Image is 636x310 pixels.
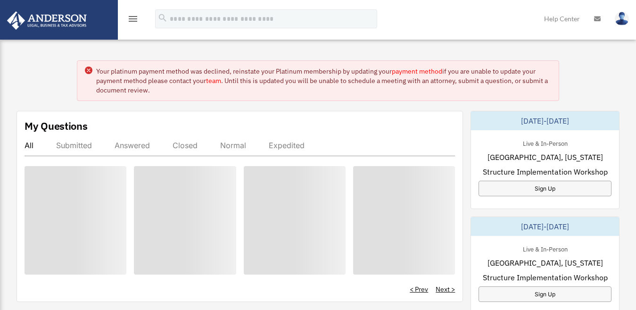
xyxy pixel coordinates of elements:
[127,13,139,25] i: menu
[157,13,168,23] i: search
[220,141,246,150] div: Normal
[479,286,611,302] a: Sign Up
[515,243,575,253] div: Live & In-Person
[206,76,221,85] a: team
[25,119,88,133] div: My Questions
[96,67,551,95] div: Your platinum payment method was declined, reinstate your Platinum membership by updating your if...
[115,141,150,150] div: Answered
[269,141,305,150] div: Expedited
[483,166,608,177] span: Structure Implementation Workshop
[471,217,619,236] div: [DATE]-[DATE]
[487,257,603,268] span: [GEOGRAPHIC_DATA], [US_STATE]
[479,181,611,196] a: Sign Up
[25,141,33,150] div: All
[127,17,139,25] a: menu
[173,141,198,150] div: Closed
[410,285,428,294] a: < Prev
[471,111,619,130] div: [DATE]-[DATE]
[487,151,603,163] span: [GEOGRAPHIC_DATA], [US_STATE]
[4,11,90,30] img: Anderson Advisors Platinum Portal
[615,12,629,25] img: User Pic
[483,272,608,283] span: Structure Implementation Workshop
[56,141,92,150] div: Submitted
[436,285,455,294] a: Next >
[515,138,575,148] div: Live & In-Person
[392,67,442,75] a: payment method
